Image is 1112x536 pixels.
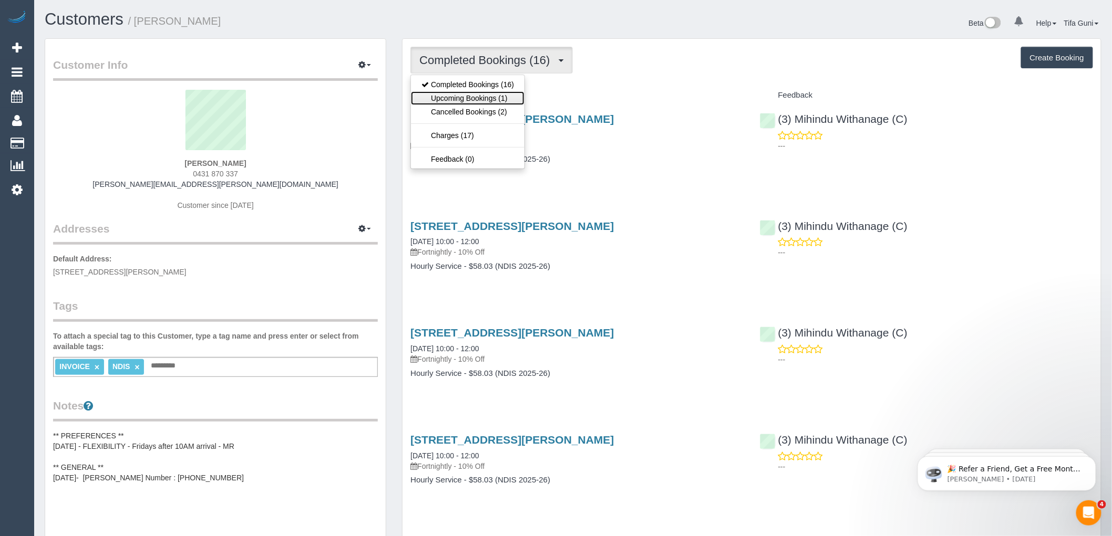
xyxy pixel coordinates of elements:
[410,237,479,246] a: [DATE] 10:00 - 12:00
[419,54,555,67] span: Completed Bookings (16)
[411,91,524,105] a: Upcoming Bookings (1)
[410,140,744,151] p: Fortnightly - 10% Off
[410,47,572,73] button: Completed Bookings (16)
[778,354,1093,365] p: ---
[410,434,614,446] a: [STREET_ADDRESS][PERSON_NAME]
[410,451,479,460] a: [DATE] 10:00 - 12:00
[53,298,378,322] legend: Tags
[95,363,99,372] a: ×
[59,362,90,371] span: INVOICE
[410,155,744,164] h4: Hourly Service - $58.03 (NDIS 2025-26)
[411,105,524,119] a: Cancelled Bookings (2)
[411,129,524,142] a: Charges (17)
[45,10,123,28] a: Customers
[410,220,614,232] a: [STREET_ADDRESS][PERSON_NAME]
[128,15,221,27] small: / [PERSON_NAME]
[1036,19,1057,27] a: Help
[410,247,744,257] p: Fortnightly - 10% Off
[410,91,744,100] h4: Service
[969,19,1001,27] a: Beta
[410,354,744,364] p: Fortnightly - 10% Off
[184,159,246,167] strong: [PERSON_NAME]
[760,113,908,125] a: (3) Mihindu Withanage (C)
[760,434,908,446] a: (3) Mihindu Withanage (C)
[778,461,1093,472] p: ---
[1098,500,1106,509] span: 4
[53,268,187,276] span: [STREET_ADDRESS][PERSON_NAME]
[53,398,378,422] legend: Notes
[135,363,139,372] a: ×
[760,327,908,339] a: (3) Mihindu Withanage (C)
[760,91,1093,100] h4: Feedback
[902,434,1112,508] iframe: Intercom notifications message
[410,461,744,471] p: Fortnightly - 10% Off
[53,57,378,81] legend: Customer Info
[411,78,524,91] a: Completed Bookings (16)
[778,247,1093,258] p: ---
[1064,19,1099,27] a: Tifa Guni
[760,220,908,232] a: (3) Mihindu Withanage (C)
[411,152,524,166] a: Feedback (0)
[778,141,1093,151] p: ---
[410,369,744,378] h4: Hourly Service - $58.03 (NDIS 2025-26)
[410,476,744,485] h4: Hourly Service - $58.03 (NDIS 2025-26)
[178,201,254,209] span: Customer since [DATE]
[1076,500,1101,526] iframe: Intercom live chat
[193,170,238,178] span: 0431 870 337
[410,327,614,339] a: [STREET_ADDRESS][PERSON_NAME]
[6,10,27,25] img: Automaid Logo
[984,17,1001,30] img: New interface
[53,331,378,352] label: To attach a special tag to this Customer, type a tag name and press enter or select from availabl...
[1021,47,1093,69] button: Create Booking
[112,362,130,371] span: NDIS
[410,344,479,353] a: [DATE] 10:00 - 12:00
[410,262,744,271] h4: Hourly Service - $58.03 (NDIS 2025-26)
[92,180,338,188] a: [PERSON_NAME][EMAIL_ADDRESS][PERSON_NAME][DOMAIN_NAME]
[53,254,112,264] label: Default Address:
